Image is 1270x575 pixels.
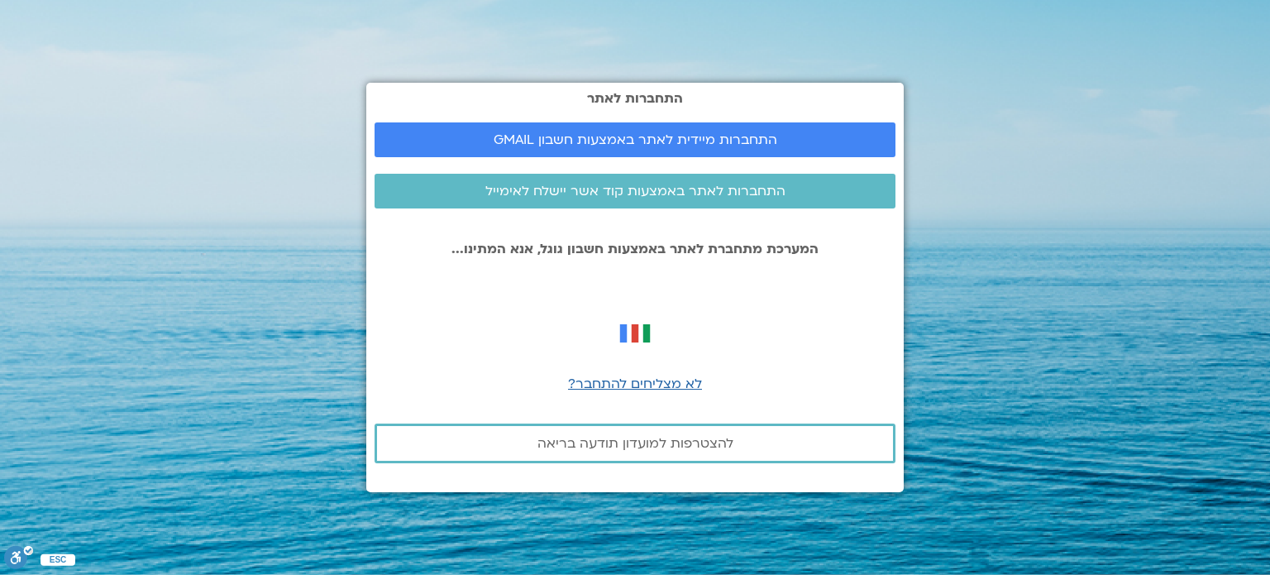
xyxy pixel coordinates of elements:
[375,174,895,208] a: התחברות לאתר באמצעות קוד אשר יישלח לאימייל
[375,122,895,157] a: התחברות מיידית לאתר באמצעות חשבון GMAIL
[537,436,733,451] span: להצטרפות למועדון תודעה בריאה
[485,184,785,199] span: התחברות לאתר באמצעות קוד אשר יישלח לאימייל
[494,132,777,147] span: התחברות מיידית לאתר באמצעות חשבון GMAIL
[375,242,895,256] p: המערכת מתחברת לאתר באמצעות חשבון גוגל, אנא המתינו...
[568,375,702,393] a: לא מצליחים להתחבר?
[375,91,895,106] h2: התחברות לאתר
[375,424,895,463] a: להצטרפות למועדון תודעה בריאה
